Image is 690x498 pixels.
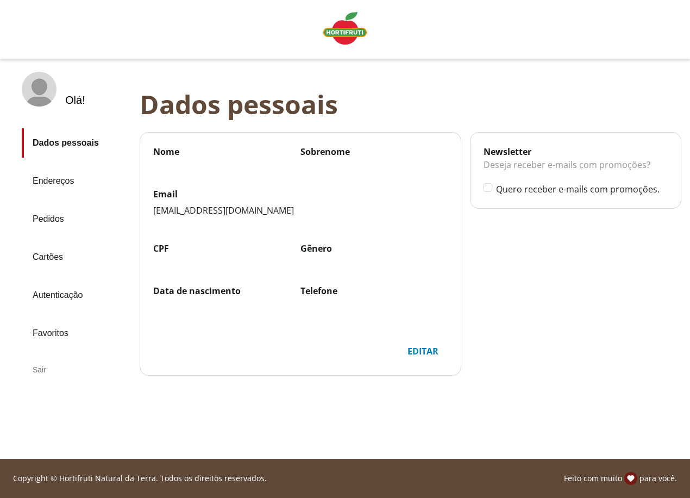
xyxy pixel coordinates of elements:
[624,472,637,485] img: amor
[399,341,447,362] div: Editar
[564,472,677,485] p: Feito com muito para você.
[153,285,300,297] label: Data de nascimento
[300,242,448,254] label: Gênero
[65,94,85,107] div: Olá !
[153,188,448,200] label: Email
[22,128,131,158] a: Dados pessoais
[323,12,367,45] img: Logo
[22,242,131,272] a: Cartões
[398,340,448,362] button: Editar
[22,281,131,310] a: Autenticação
[140,89,690,119] div: Dados pessoais
[22,204,131,234] a: Pedidos
[153,204,448,216] div: [EMAIL_ADDRESS][DOMAIN_NAME]
[22,166,131,196] a: Endereços
[300,285,448,297] label: Telefone
[13,473,267,484] p: Copyright © Hortifruti Natural da Terra. Todos os direitos reservados.
[22,319,131,348] a: Favoritos
[484,146,668,158] div: Newsletter
[300,146,448,158] label: Sobrenome
[484,158,668,183] div: Deseja receber e-mails com promoções?
[4,472,686,485] div: Linha de sessão
[496,183,668,195] label: Quero receber e-mails com promoções.
[153,242,300,254] label: CPF
[22,357,131,383] div: Sair
[319,8,371,51] a: Logo
[153,146,300,158] label: Nome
